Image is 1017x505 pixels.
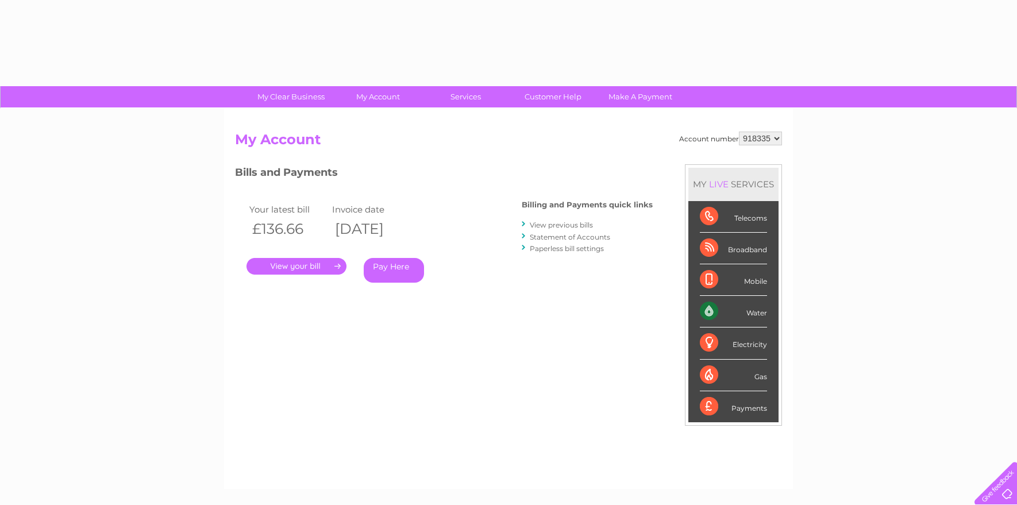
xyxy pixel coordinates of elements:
h4: Billing and Payments quick links [522,201,653,209]
a: Services [418,86,513,107]
div: Broadband [700,233,767,264]
a: Customer Help [506,86,600,107]
th: £136.66 [246,217,329,241]
a: Statement of Accounts [530,233,610,241]
a: My Account [331,86,426,107]
div: Telecoms [700,201,767,233]
th: [DATE] [329,217,412,241]
div: Mobile [700,264,767,296]
a: Paperless bill settings [530,244,604,253]
div: Electricity [700,327,767,359]
a: View previous bills [530,221,593,229]
a: Pay Here [364,258,424,283]
h2: My Account [235,132,782,153]
td: Your latest bill [246,202,329,217]
div: Payments [700,391,767,422]
a: My Clear Business [244,86,338,107]
div: Water [700,296,767,327]
div: LIVE [707,179,731,190]
h3: Bills and Payments [235,164,653,184]
a: . [246,258,346,275]
div: Gas [700,360,767,391]
div: Account number [679,132,782,145]
div: MY SERVICES [688,168,779,201]
td: Invoice date [329,202,412,217]
a: Make A Payment [593,86,688,107]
